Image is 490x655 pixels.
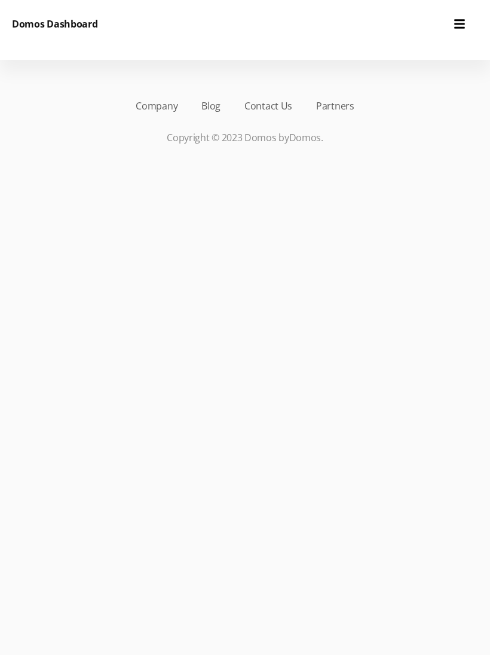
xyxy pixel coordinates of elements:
[244,99,292,113] a: Contact Us
[316,99,354,113] a: Partners
[289,131,321,144] a: Domos
[136,99,177,113] a: Company
[30,130,460,145] p: Copyright © 2023 Domos by .
[201,99,220,113] a: Blog
[12,17,98,31] h6: Domos Dashboard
